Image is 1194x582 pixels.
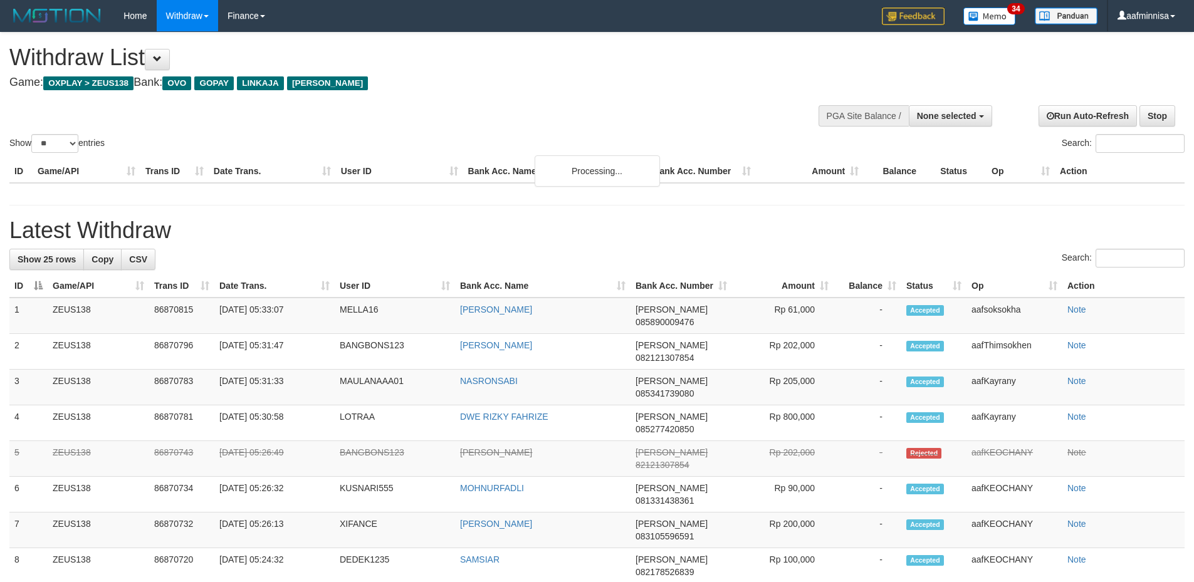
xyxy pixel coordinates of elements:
[214,370,335,405] td: [DATE] 05:31:33
[732,477,834,512] td: Rp 90,000
[636,353,694,363] span: Copy 082121307854 to clipboard
[966,441,1062,477] td: aafKEOCHANY
[460,483,524,493] a: MOHNURFADLI
[1062,274,1185,298] th: Action
[1067,483,1086,493] a: Note
[9,249,84,270] a: Show 25 rows
[1055,160,1185,183] th: Action
[335,274,455,298] th: User ID: activate to sort column ascending
[214,477,335,512] td: [DATE] 05:26:32
[636,531,694,541] span: Copy 083105596591 to clipboard
[149,477,214,512] td: 86870734
[31,134,78,153] select: Showentries
[906,377,944,387] span: Accepted
[987,160,1055,183] th: Op
[1096,134,1185,153] input: Search:
[48,298,149,334] td: ZEUS138
[834,512,901,548] td: -
[9,274,48,298] th: ID: activate to sort column descending
[732,405,834,441] td: Rp 800,000
[48,405,149,441] td: ZEUS138
[1067,519,1086,529] a: Note
[460,376,518,386] a: NASRONSABI
[834,298,901,334] td: -
[9,76,783,89] h4: Game: Bank:
[9,45,783,70] h1: Withdraw List
[966,370,1062,405] td: aafKayrany
[335,512,455,548] td: XIFANCE
[149,298,214,334] td: 86870815
[149,512,214,548] td: 86870732
[194,76,234,90] span: GOPAY
[18,254,76,264] span: Show 25 rows
[1062,134,1185,153] label: Search:
[906,448,941,459] span: Rejected
[834,477,901,512] td: -
[906,519,944,530] span: Accepted
[966,334,1062,370] td: aafThimsokhen
[834,405,901,441] td: -
[9,441,48,477] td: 5
[335,370,455,405] td: MAULANAAA01
[460,412,548,422] a: DWE RIZKY FAHRIZE
[631,274,732,298] th: Bank Acc. Number: activate to sort column ascending
[149,334,214,370] td: 86870796
[460,554,500,564] a: SAMSIAR
[636,424,694,434] span: Copy 085277420850 to clipboard
[906,305,944,316] span: Accepted
[966,298,1062,334] td: aafsoksokha
[335,441,455,477] td: BANGBONS123
[460,340,532,350] a: [PERSON_NAME]
[455,274,631,298] th: Bank Acc. Name: activate to sort column ascending
[460,304,532,314] a: [PERSON_NAME]
[48,477,149,512] td: ZEUS138
[48,274,149,298] th: Game/API: activate to sort column ascending
[864,160,935,183] th: Balance
[732,274,834,298] th: Amount: activate to sort column ascending
[636,554,708,564] span: [PERSON_NAME]
[335,477,455,512] td: KUSNARI555
[43,76,134,90] span: OXPLAY > ZEUS138
[140,160,209,183] th: Trans ID
[917,111,977,121] span: None selected
[966,477,1062,512] td: aafKEOCHANY
[335,334,455,370] td: BANGBONS123
[92,254,113,264] span: Copy
[732,334,834,370] td: Rp 202,000
[966,405,1062,441] td: aafKayrany
[906,484,944,494] span: Accepted
[9,218,1185,243] h1: Latest Withdraw
[636,340,708,350] span: [PERSON_NAME]
[1035,8,1097,24] img: panduan.png
[636,447,708,457] span: [PERSON_NAME]
[901,274,966,298] th: Status: activate to sort column ascending
[909,105,992,127] button: None selected
[1139,105,1175,127] a: Stop
[9,370,48,405] td: 3
[9,134,105,153] label: Show entries
[9,405,48,441] td: 4
[882,8,945,25] img: Feedback.jpg
[33,160,140,183] th: Game/API
[756,160,864,183] th: Amount
[906,341,944,351] span: Accepted
[935,160,987,183] th: Status
[966,512,1062,548] td: aafKEOCHANY
[9,160,33,183] th: ID
[732,441,834,477] td: Rp 202,000
[834,370,901,405] td: -
[162,76,191,90] span: OVO
[149,274,214,298] th: Trans ID: activate to sort column ascending
[1067,304,1086,314] a: Note
[636,483,708,493] span: [PERSON_NAME]
[214,441,335,477] td: [DATE] 05:26:49
[966,274,1062,298] th: Op: activate to sort column ascending
[1067,376,1086,386] a: Note
[460,519,532,529] a: [PERSON_NAME]
[1067,340,1086,350] a: Note
[636,376,708,386] span: [PERSON_NAME]
[1067,412,1086,422] a: Note
[214,512,335,548] td: [DATE] 05:26:13
[819,105,909,127] div: PGA Site Balance /
[9,6,105,25] img: MOTION_logo.png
